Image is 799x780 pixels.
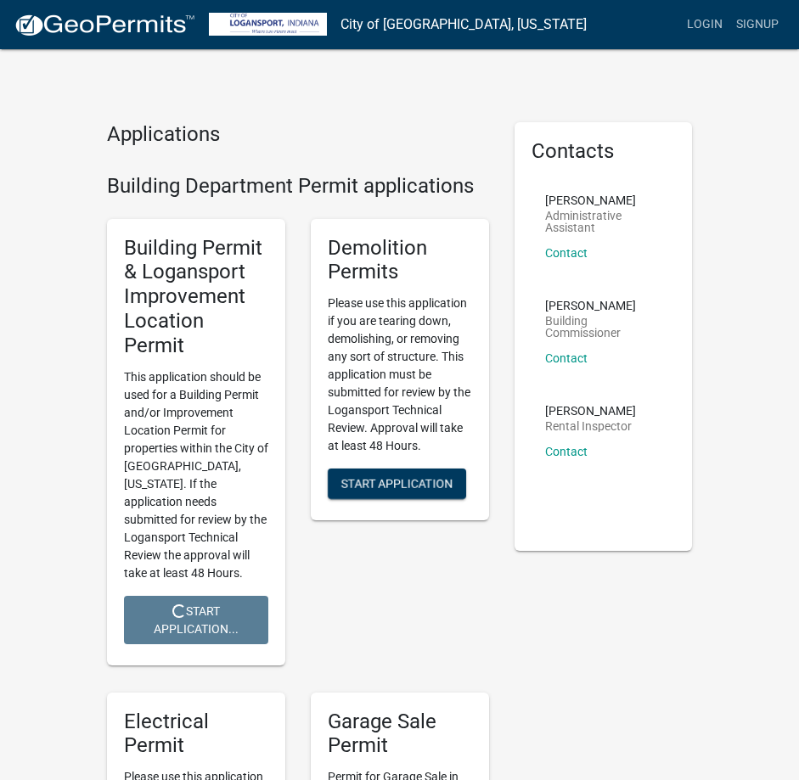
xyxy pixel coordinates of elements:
[124,236,268,358] h5: Building Permit & Logansport Improvement Location Permit
[328,710,472,759] h5: Garage Sale Permit
[340,10,587,39] a: City of [GEOGRAPHIC_DATA], [US_STATE]
[124,710,268,759] h5: Electrical Permit
[154,603,239,635] span: Start Application...
[545,445,588,458] a: Contact
[545,405,636,417] p: [PERSON_NAME]
[545,420,636,432] p: Rental Inspector
[545,246,588,260] a: Contact
[209,13,327,36] img: City of Logansport, Indiana
[124,596,268,644] button: Start Application...
[545,315,662,339] p: Building Commissioner
[328,469,466,499] button: Start Application
[545,194,662,206] p: [PERSON_NAME]
[545,300,662,311] p: [PERSON_NAME]
[124,368,268,582] p: This application should be used for a Building Permit and/or Improvement Location Permit for prop...
[341,477,453,491] span: Start Application
[532,139,676,164] h5: Contacts
[680,8,729,41] a: Login
[107,122,489,147] h4: Applications
[729,8,785,41] a: Signup
[545,351,588,365] a: Contact
[545,210,662,233] p: Administrative Assistant
[328,295,472,455] p: Please use this application if you are tearing down, demolishing, or removing any sort of structu...
[328,236,472,285] h5: Demolition Permits
[107,174,489,199] h4: Building Department Permit applications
